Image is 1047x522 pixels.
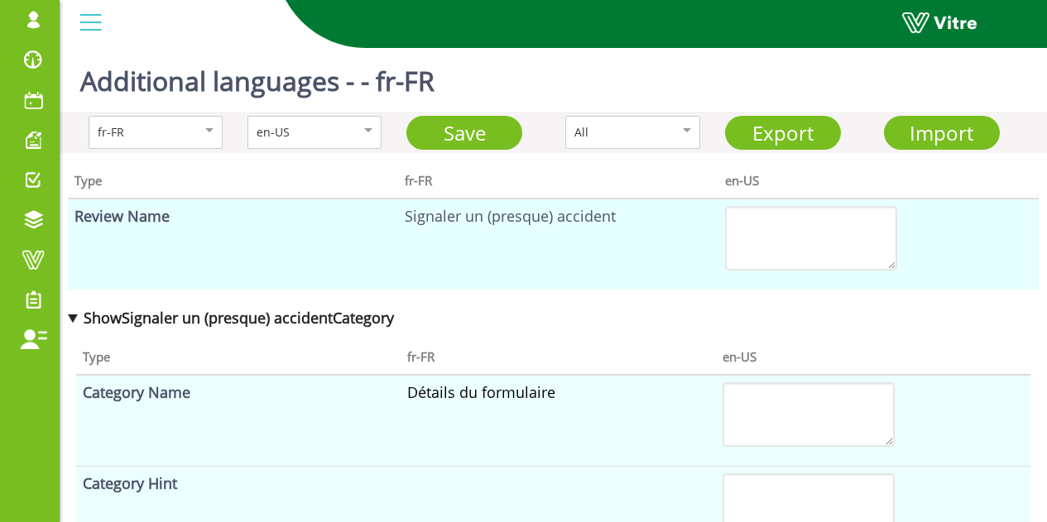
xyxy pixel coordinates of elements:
font: Détails du formulaire [407,382,555,402]
th: fr-FR [398,161,718,199]
th: Type [76,338,401,375]
th: Type [68,161,398,199]
span: Import [910,119,973,146]
div: All [574,123,656,141]
th: en-US [718,161,1039,199]
h1: Additional languages - - fr-FR [80,41,435,112]
td: Signaler un (presque) accident [398,199,718,290]
th: en-US [716,338,1030,375]
b: Review Name [74,206,170,226]
b: Category Name [83,382,190,402]
a: Save [406,116,522,150]
summary: ShowSignaler un (presque) accidentCategory [68,306,1039,329]
a: Export [725,116,841,150]
th: fr-FR [401,338,715,375]
b: Category Hint [83,473,177,493]
b: Show Signaler un (presque) accident Category [84,308,394,328]
div: fr-FR [98,123,179,141]
div: en-US [257,123,338,141]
